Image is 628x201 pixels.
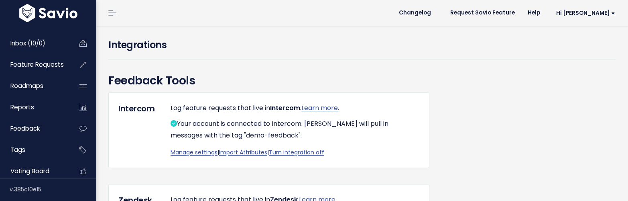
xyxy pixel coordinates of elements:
a: Feedback [2,119,67,138]
a: Help [521,7,547,19]
span: Reports [10,103,34,111]
span: Tags [10,146,25,154]
a: Inbox (10/0) [2,34,67,53]
span: Changelog [399,10,431,16]
p: Your account is connected to Intercom. [PERSON_NAME] will pull in messages with the tag "demo-fee... [171,118,419,142]
h4: Integrations [108,38,616,52]
a: Manage settings [171,148,217,156]
img: logo-white.9d6f32f41409.svg [17,4,79,22]
a: Tags [2,141,67,159]
a: Reports [2,98,67,117]
a: Feature Requests [2,55,67,74]
span: Voting Board [10,167,49,175]
a: Import Attributes [219,148,267,156]
div: v.385c10e15 [10,179,96,200]
span: Intercom [270,103,300,113]
h3: Feedback Tools [108,72,616,89]
a: Roadmaps [2,77,67,95]
a: Turn integration off [269,148,324,156]
span: Feedback [10,124,40,133]
p: Log feature requests that live in . . [171,103,419,114]
a: Voting Board [2,162,67,180]
p: | | [171,148,419,158]
a: Hi [PERSON_NAME] [547,7,622,19]
span: Feature Requests [10,60,64,69]
h5: Intercom [118,103,159,115]
span: Inbox (10/0) [10,39,45,47]
a: Request Savio Feature [444,7,521,19]
span: Roadmaps [10,82,43,90]
span: Hi [PERSON_NAME] [556,10,615,16]
a: Learn more [301,103,338,113]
